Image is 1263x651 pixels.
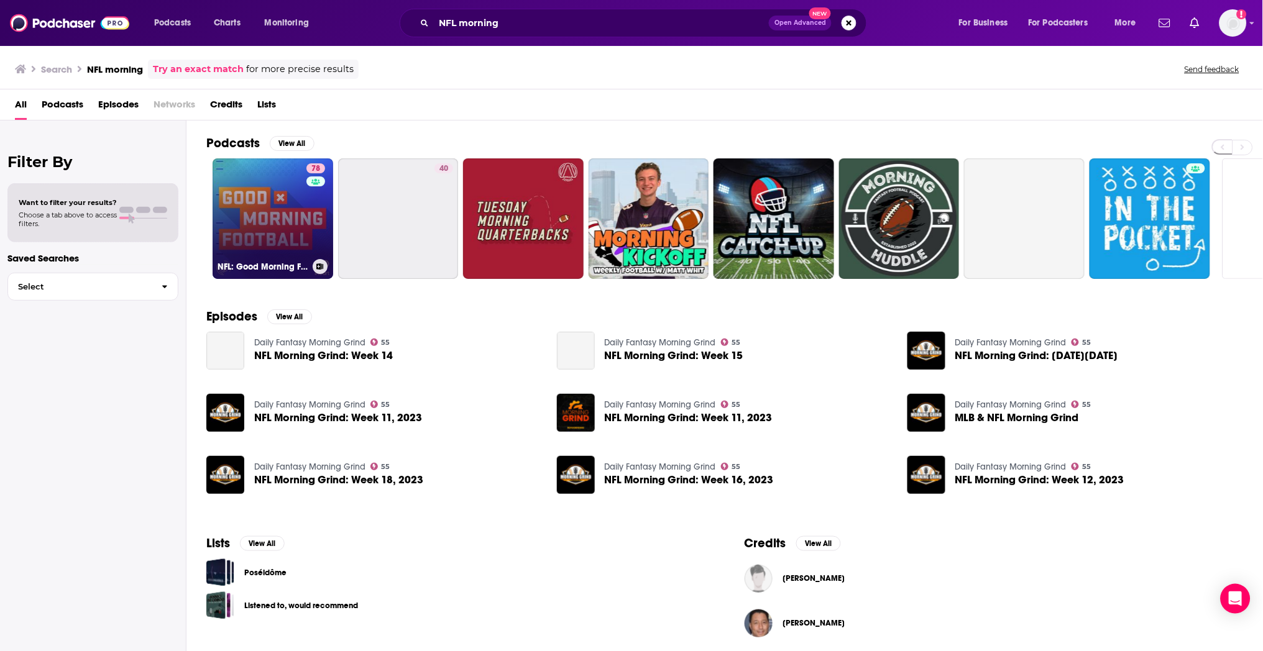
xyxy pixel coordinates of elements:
a: 55 [1072,339,1091,346]
p: Saved Searches [7,252,178,264]
span: 55 [1082,340,1091,345]
a: EpisodesView All [206,309,312,324]
img: NFL Morning Grind: Week 11, 2023 [206,394,244,432]
span: Podcasts [154,14,191,32]
span: 55 [381,464,390,470]
h3: Search [41,63,72,75]
img: NFL Morning Grind: Week 12, 2023 [907,456,945,494]
a: MLB & NFL Morning Grind [955,412,1079,423]
span: [PERSON_NAME] [783,573,845,583]
button: open menu [1021,13,1106,33]
img: Steve Wyche [745,609,773,637]
span: All [15,94,27,120]
img: MLB & NFL Morning Grind [907,394,945,432]
a: 40 [434,163,453,173]
a: 55 [370,401,390,408]
svg: Add a profile image [1237,9,1247,19]
button: Cameron WolfeCameron Wolfe [745,558,1243,598]
a: Show notifications dropdown [1185,12,1205,34]
a: 55 [370,339,390,346]
img: Podchaser - Follow, Share and Rate Podcasts [10,11,129,35]
a: Daily Fantasy Morning Grind [605,337,716,348]
span: 78 [311,163,320,175]
a: NFL Morning Grind: Week 11, 2023 [557,394,595,432]
a: Poséidôme [206,558,234,586]
h2: Credits [745,535,786,551]
span: Credits [210,94,242,120]
button: open menu [1106,13,1152,33]
a: NFL Morning Grind: Week 14 [254,350,393,361]
a: 78 [306,163,325,173]
a: Show notifications dropdown [1154,12,1175,34]
button: View All [240,536,285,551]
span: For Podcasters [1029,14,1088,32]
a: NFL Morning Grind: Week 18, 2023 [254,475,423,485]
a: Daily Fantasy Morning Grind [955,399,1067,410]
a: Poséidôme [244,566,287,580]
button: open menu [950,13,1024,33]
a: NFL Morning Grind: Thanksgiving Day [907,332,945,370]
img: NFL Morning Grind: Week 18, 2023 [206,456,244,494]
a: NFL Morning Grind: Week 14 [206,332,244,370]
a: Try an exact match [153,62,244,76]
a: 55 [721,339,741,346]
span: NFL Morning Grind: Week 15 [605,350,743,361]
span: Monitoring [265,14,309,32]
a: Daily Fantasy Morning Grind [254,399,365,410]
button: Send feedback [1181,64,1243,75]
a: 78NFL: Good Morning Football [213,158,333,279]
button: View All [796,536,841,551]
span: Select [8,283,152,291]
h2: Filter By [7,153,178,171]
span: for more precise results [246,62,354,76]
a: Cameron Wolfe [783,573,845,583]
a: Daily Fantasy Morning Grind [955,462,1067,472]
span: NFL Morning Grind: [DATE][DATE] [955,350,1118,361]
a: 55 [721,401,741,408]
a: NFL Morning Grind: Week 11, 2023 [605,412,773,423]
span: Charts [214,14,241,32]
a: NFL Morning Grind: Week 16, 2023 [605,475,774,485]
span: 55 [1082,402,1091,407]
span: More [1115,14,1136,32]
div: Search podcasts, credits, & more... [411,9,879,37]
a: PodcastsView All [206,135,315,151]
span: Choose a tab above to access filters. [19,211,117,228]
a: NFL Morning Grind: Week 12, 2023 [955,475,1124,485]
span: 55 [1082,464,1091,470]
span: Podcasts [42,94,83,120]
h2: Episodes [206,309,257,324]
a: Listened to, would recommend [206,591,234,619]
a: Daily Fantasy Morning Grind [955,337,1067,348]
h3: NFL morning [87,63,143,75]
a: 55 [1072,401,1091,408]
button: View All [270,136,315,151]
span: NFL Morning Grind: Week 11, 2023 [254,412,422,423]
a: 55 [370,463,390,470]
button: Select [7,273,178,301]
h2: Lists [206,535,230,551]
a: Daily Fantasy Morning Grind [605,462,716,472]
img: NFL Morning Grind: Week 16, 2023 [557,456,595,494]
a: Steve Wyche [783,618,845,628]
a: Lists [257,94,276,120]
span: Networks [154,94,195,120]
span: 55 [732,464,740,470]
span: Want to filter your results? [19,198,117,207]
span: Open Advanced [774,20,826,26]
img: Cameron Wolfe [745,565,773,593]
a: Daily Fantasy Morning Grind [605,399,716,410]
h3: NFL: Good Morning Football [218,262,308,272]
